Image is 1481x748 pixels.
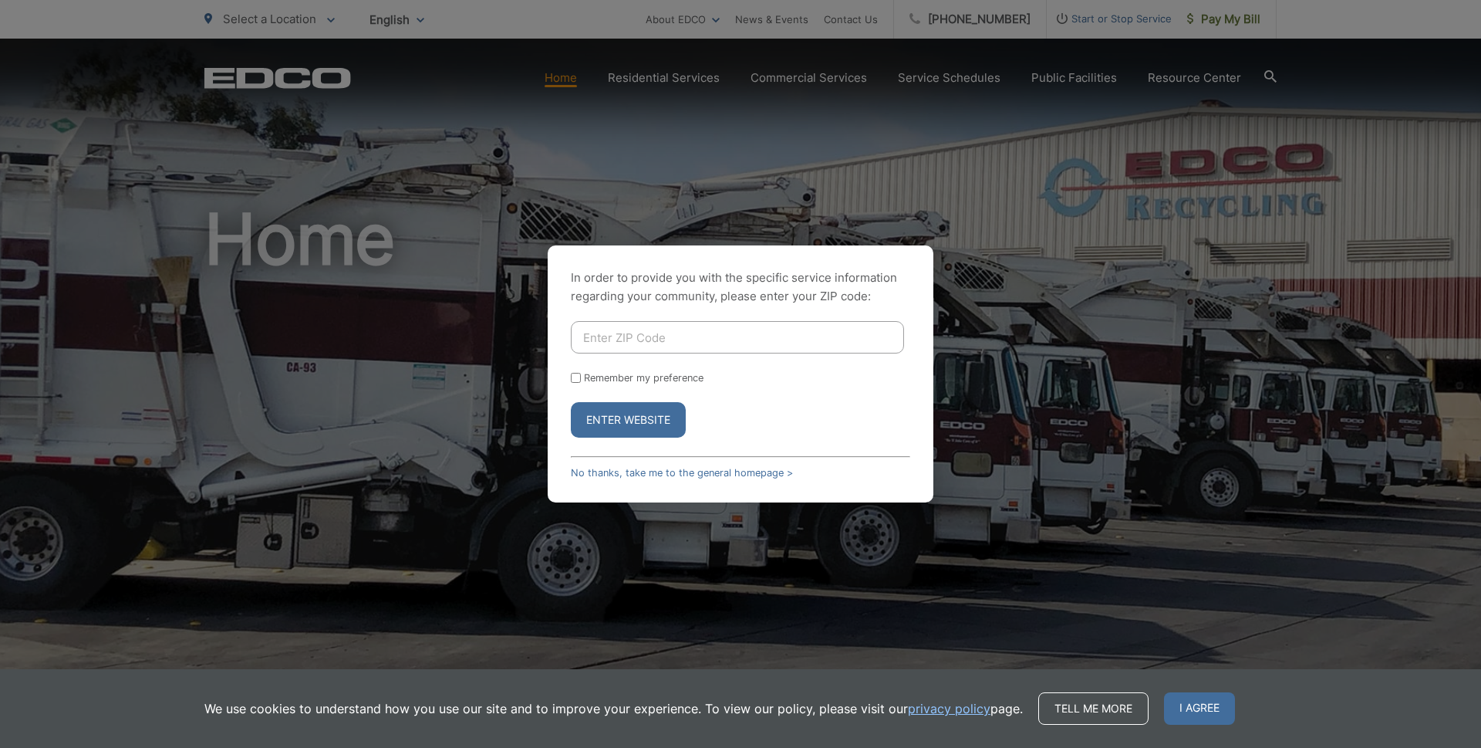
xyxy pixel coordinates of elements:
a: privacy policy [908,699,990,718]
p: In order to provide you with the specific service information regarding your community, please en... [571,269,910,306]
label: Remember my preference [584,372,703,384]
button: Enter Website [571,402,686,438]
p: We use cookies to understand how you use our site and to improve your experience. To view our pol... [204,699,1023,718]
a: No thanks, take me to the general homepage > [571,467,793,479]
input: Enter ZIP Code [571,321,904,354]
span: I agree [1164,692,1235,725]
a: Tell me more [1038,692,1149,725]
